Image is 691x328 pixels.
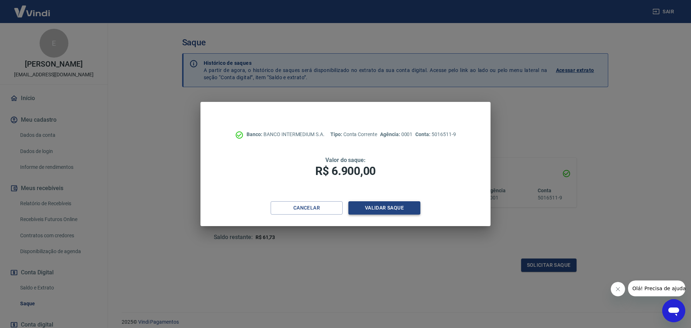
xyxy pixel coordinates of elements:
[415,131,456,138] p: 5016511-9
[271,201,343,215] button: Cancelar
[348,201,420,215] button: Validar saque
[380,131,401,137] span: Agência:
[662,299,685,322] iframe: Botão para abrir a janela de mensagens
[247,131,263,137] span: Banco:
[628,280,685,296] iframe: Mensagem da empresa
[325,157,366,163] span: Valor do saque:
[380,131,412,138] p: 0001
[247,131,325,138] p: BANCO INTERMEDIUM S.A.
[415,131,432,137] span: Conta:
[4,5,60,11] span: Olá! Precisa de ajuda?
[315,164,376,178] span: R$ 6.900,00
[330,131,377,138] p: Conta Corrente
[330,131,343,137] span: Tipo:
[611,282,625,296] iframe: Fechar mensagem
